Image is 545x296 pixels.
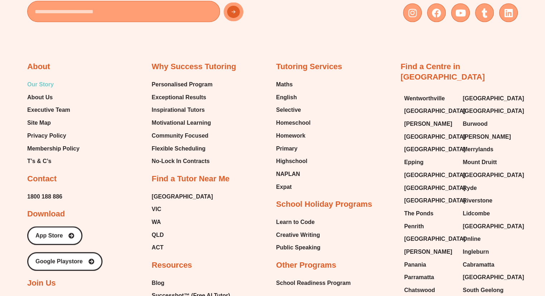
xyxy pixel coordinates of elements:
span: Personalised Program [152,79,212,90]
span: Motivational Learning [152,118,211,128]
span: The Ponds [404,208,434,219]
a: Motivational Learning [152,118,212,128]
a: WA [152,217,213,228]
span: [PERSON_NAME] [463,132,511,142]
span: Highschool [276,156,307,167]
a: Community Focused [152,130,212,141]
a: Penrith [404,221,456,232]
a: Homeschool [276,118,311,128]
span: Exceptional Results [152,92,206,103]
span: WA [152,217,161,228]
a: Panania [404,259,456,270]
span: [GEOGRAPHIC_DATA] [404,195,465,206]
a: Primary [276,143,311,154]
a: Ryde [463,183,514,194]
a: NAPLAN [276,169,311,180]
a: T’s & C’s [27,156,80,167]
span: ACT [152,242,163,253]
a: Executive Team [27,105,80,115]
a: Epping [404,157,456,168]
span: [GEOGRAPHIC_DATA] [404,183,465,194]
span: Burwood [463,119,487,129]
span: [GEOGRAPHIC_DATA] [404,132,465,142]
span: No-Lock In Contracts [152,156,210,167]
a: [PERSON_NAME] [404,247,456,257]
a: ACT [152,242,213,253]
form: New Form [27,1,269,26]
span: [PERSON_NAME] [404,247,452,257]
a: English [276,92,311,103]
a: [GEOGRAPHIC_DATA] [404,144,456,155]
span: Maths [276,79,293,90]
span: Epping [404,157,424,168]
span: Blog [152,278,164,288]
a: [GEOGRAPHIC_DATA] [404,183,456,194]
a: [GEOGRAPHIC_DATA] [463,93,514,104]
a: Chatswood [404,285,456,296]
span: QLD [152,230,164,240]
a: Flexible Scheduling [152,143,212,154]
span: Penrith [404,221,424,232]
span: About Us [27,92,53,103]
span: [GEOGRAPHIC_DATA] [404,170,465,181]
span: Google Playstore [35,259,83,264]
a: Public Speaking [276,242,321,253]
a: [PERSON_NAME] [404,119,456,129]
span: Community Focused [152,130,208,141]
a: Burwood [463,119,514,129]
span: Ryde [463,183,477,194]
span: English [276,92,297,103]
span: Privacy Policy [27,130,66,141]
span: [GEOGRAPHIC_DATA] [404,106,465,116]
a: Site Map [27,118,80,128]
a: QLD [152,230,213,240]
a: About Us [27,92,80,103]
a: App Store [27,226,82,245]
h2: School Holiday Programs [276,199,372,210]
span: Our Story [27,79,54,90]
a: Highschool [276,156,311,167]
a: Privacy Policy [27,130,80,141]
span: [GEOGRAPHIC_DATA] [404,144,465,155]
a: No-Lock In Contracts [152,156,212,167]
span: Membership Policy [27,143,80,154]
a: Exceptional Results [152,92,212,103]
span: [GEOGRAPHIC_DATA] [463,93,524,104]
a: Lidcombe [463,208,514,219]
a: Creative Writing [276,230,321,240]
a: Maths [276,79,311,90]
iframe: Chat Widget [426,215,545,296]
a: Riverstone [463,195,514,206]
a: Blog [152,278,237,288]
a: The Ponds [404,208,456,219]
span: Site Map [27,118,51,128]
a: School Readiness Program [276,278,351,288]
a: Expat [276,182,311,192]
h2: Why Success Tutoring [152,62,236,72]
span: 1800 188 886 [27,191,62,202]
a: [GEOGRAPHIC_DATA] [463,170,514,181]
a: VIC [152,204,213,215]
a: [GEOGRAPHIC_DATA] [404,106,456,116]
span: Parramatta [404,272,434,283]
h2: Find a Tutor Near Me [152,174,229,184]
a: Parramatta [404,272,456,283]
h2: Join Us [27,278,56,288]
a: Merrylands [463,144,514,155]
span: App Store [35,233,63,239]
span: NAPLAN [276,169,300,180]
a: Mount Druitt [463,157,514,168]
span: Selective [276,105,301,115]
span: [PERSON_NAME] [404,119,452,129]
a: Homework [276,130,311,141]
span: Chatswood [404,285,435,296]
h2: About [27,62,50,72]
span: Merrylands [463,144,493,155]
span: Flexible Scheduling [152,143,205,154]
span: Wentworthville [404,93,445,104]
a: [PERSON_NAME] [463,132,514,142]
a: Our Story [27,79,80,90]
